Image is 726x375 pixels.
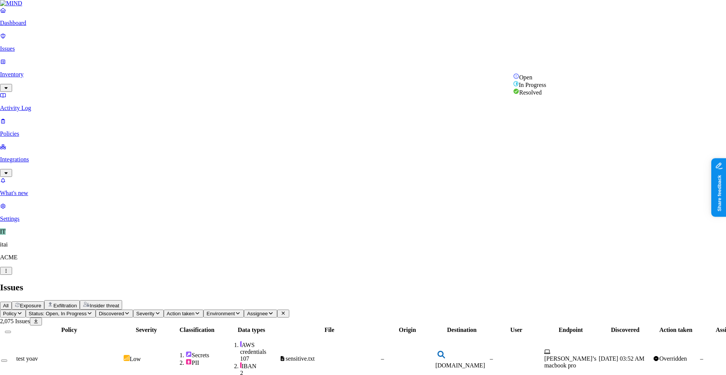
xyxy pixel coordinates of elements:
[519,74,532,81] span: Open
[513,73,519,79] img: status-open
[519,82,546,88] span: In Progress
[513,81,519,87] img: status-in-progress
[519,89,542,96] span: Resolved
[513,88,519,95] img: status-resolved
